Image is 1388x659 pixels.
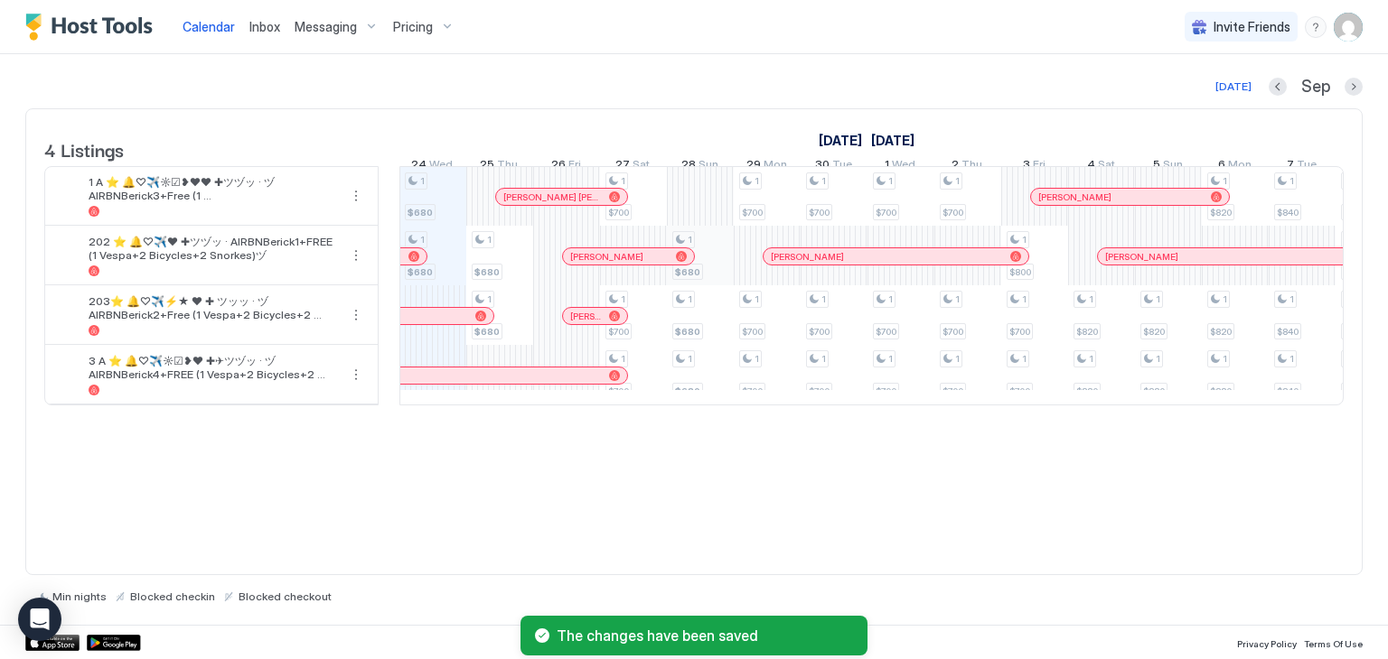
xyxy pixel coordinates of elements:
[1210,326,1232,338] span: $820
[547,153,586,180] a: September 26, 2025
[1277,326,1299,338] span: $840
[183,17,235,36] a: Calendar
[888,175,893,187] span: 1
[809,326,830,338] span: $700
[688,234,692,246] span: 1
[487,234,492,246] span: 1
[239,589,332,603] span: Blocked checkout
[25,14,161,41] a: Host Tools Logo
[480,157,494,176] span: 25
[615,157,630,176] span: 27
[407,153,457,180] a: September 24, 2025
[1023,157,1030,176] span: 3
[1223,353,1227,365] span: 1
[503,191,602,203] span: [PERSON_NAME] [PERSON_NAME]
[742,207,763,218] span: $700
[947,153,987,180] a: October 2, 2025
[1214,153,1256,180] a: October 6, 2025
[408,266,433,278] span: $680
[811,153,857,180] a: September 30, 2025
[393,19,433,35] span: Pricing
[608,385,629,397] span: $700
[1022,353,1027,365] span: 1
[1033,157,1046,176] span: Fri
[345,185,367,207] button: More options
[677,153,723,180] a: September 28, 2025
[1301,77,1330,97] span: Sep
[943,326,963,338] span: $700
[420,175,425,187] span: 1
[892,157,915,176] span: Wed
[809,385,830,397] span: $700
[755,353,759,365] span: 1
[411,157,427,176] span: 24
[755,293,759,305] span: 1
[885,157,889,176] span: 1
[345,185,367,207] div: menu
[475,153,522,180] a: September 25, 2025
[1228,157,1252,176] span: Mon
[608,326,629,338] span: $700
[814,127,867,153] a: September 9, 2025
[675,385,700,397] span: $680
[961,157,982,176] span: Thu
[1277,385,1299,397] span: $840
[821,293,826,305] span: 1
[1087,157,1095,176] span: 4
[815,157,830,176] span: 30
[52,589,107,603] span: Min nights
[295,19,357,35] span: Messaging
[570,251,643,263] span: [PERSON_NAME]
[557,627,853,645] span: The changes have been saved
[742,153,792,180] a: September 29, 2025
[56,181,85,210] div: listing image
[56,301,85,329] div: listing image
[742,326,763,338] span: $700
[1277,207,1299,218] span: $840
[888,293,893,305] span: 1
[1022,293,1027,305] span: 1
[888,353,893,365] span: 1
[130,589,215,603] span: Blocked checkin
[688,293,692,305] span: 1
[943,207,963,218] span: $700
[183,19,235,34] span: Calendar
[1009,326,1030,338] span: $700
[408,207,433,218] span: $680
[1156,353,1160,365] span: 1
[952,157,959,176] span: 2
[688,353,692,365] span: 1
[1089,353,1093,365] span: 1
[675,266,700,278] span: $680
[1022,234,1027,246] span: 1
[1009,266,1031,278] span: $800
[1076,385,1098,397] span: $820
[1218,157,1225,176] span: 6
[56,360,85,389] div: listing image
[551,157,566,176] span: 26
[89,175,338,202] span: 1 A ⭐️ 🔔♡✈️☼☑❥❤❤ ✚ツヅッ · ヅAIRBNBerick3+Free (1 Vespa+2Bicycles+2Snorkes)ヅ
[681,157,696,176] span: 28
[1223,175,1227,187] span: 1
[89,354,338,381] span: 3 A ⭐️ 🔔♡✈️☼☑❥❤ ✚✈ツヅッ · ヅAIRBNBerick4+FREE (1 Vespa+2 Bicycles+2 Snorkes)ヅ
[746,157,761,176] span: 29
[1290,353,1294,365] span: 1
[1345,78,1363,96] button: Next month
[249,17,280,36] a: Inbox
[1282,153,1321,180] a: October 7, 2025
[955,293,960,305] span: 1
[1210,207,1232,218] span: $820
[249,19,280,34] span: Inbox
[1076,326,1098,338] span: $820
[497,157,518,176] span: Thu
[955,175,960,187] span: 1
[89,294,338,321] span: 203⭐️ 🔔♡✈️⚡★ ❤ ✚ ツッッ · ヅAIRBNBerick2+Free (1 Vespa+2 Bicycles+2 Snorkes)ヅ
[1105,251,1178,263] span: [PERSON_NAME]
[420,234,425,246] span: 1
[1156,293,1160,305] span: 1
[1009,385,1030,397] span: $700
[345,364,367,385] button: More options
[955,353,960,365] span: 1
[1214,19,1290,35] span: Invite Friends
